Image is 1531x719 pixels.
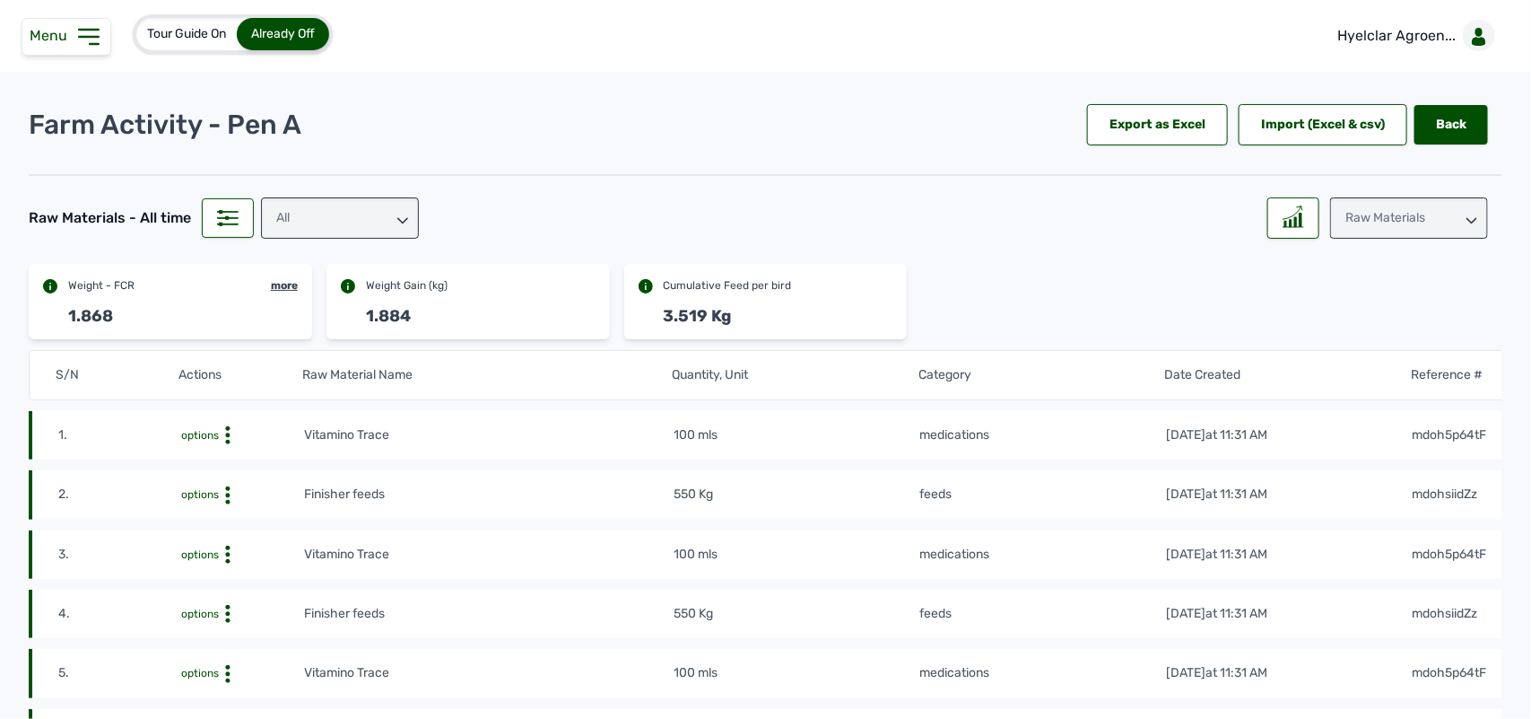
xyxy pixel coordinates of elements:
div: 1.868 [68,303,113,329]
td: 100 mls [673,545,919,565]
span: options [181,608,219,620]
div: 1.884 [366,303,411,329]
th: Quantity, Unit [671,365,918,385]
th: Category [918,365,1164,385]
div: [DATE] [1166,605,1267,623]
td: Finisher feeds [304,604,674,624]
span: at 11:31 AM [1205,487,1267,502]
td: 550 Kg [673,485,919,504]
p: Hyelclar Agroen... [1337,25,1456,47]
td: feeds [919,604,1166,624]
span: options [181,667,219,680]
th: Raw Material Name [301,365,671,385]
td: medications [919,663,1166,683]
div: Raw Materials [1330,197,1488,239]
td: Vitamino Trace [304,545,674,565]
span: at 11:31 AM [1205,427,1267,443]
td: Vitamino Trace [304,663,674,683]
div: All [261,197,419,239]
div: Import (Excel & csv) [1239,104,1407,145]
div: Weight - FCR [68,278,135,293]
span: Already Off [251,26,315,41]
p: Farm Activity - Pen A [29,109,301,141]
a: Hyelclar Agroen... [1323,11,1502,61]
a: Back [1414,105,1488,145]
div: Export as Excel [1087,104,1228,145]
td: 550 Kg [673,604,919,624]
td: 100 mls [673,425,919,445]
td: 100 mls [673,663,919,683]
td: medications [919,545,1166,565]
span: at 11:31 AM [1205,665,1267,680]
td: Finisher feeds [304,485,674,504]
td: 4. [57,604,180,624]
div: [DATE] [1166,664,1267,682]
span: Menu [30,27,74,44]
div: 3.519 Kg [664,303,732,329]
td: 3. [57,545,180,565]
div: [DATE] [1166,426,1267,444]
th: S/N [55,365,178,385]
span: options [181,429,219,442]
td: Vitamino Trace [304,425,674,445]
div: Cumulative Feed per bird [664,278,792,293]
span: at 11:31 AM [1205,606,1267,621]
div: [DATE] [1166,546,1267,564]
div: [DATE] [1166,486,1267,504]
span: options [181,548,219,561]
td: medications [919,425,1166,445]
div: Weight Gain (kg) [366,278,448,293]
div: Raw Materials - All time [29,207,191,229]
td: feeds [919,485,1166,504]
td: 2. [57,485,180,504]
span: Tour Guide On [147,26,226,41]
td: 5. [57,663,180,683]
span: at 11:31 AM [1205,547,1267,562]
div: more [271,278,298,293]
td: 1. [57,425,180,445]
span: options [181,488,219,501]
th: Actions [178,365,300,385]
th: Date Created [1164,365,1411,385]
